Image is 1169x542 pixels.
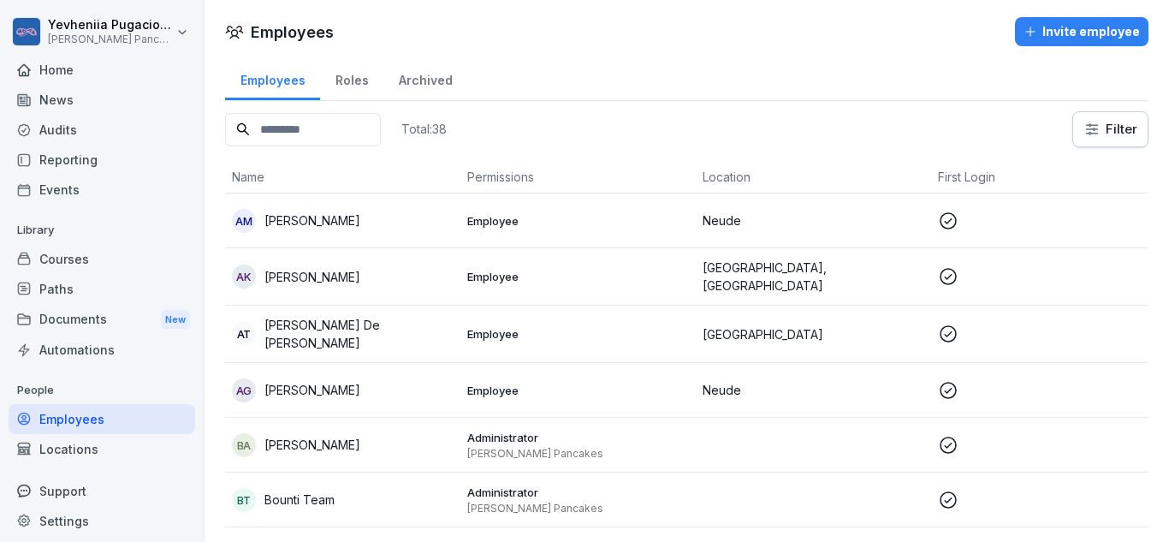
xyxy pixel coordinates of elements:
[320,57,383,100] a: Roles
[467,326,689,342] p: Employee
[467,502,689,515] p: [PERSON_NAME] Pancakes
[1073,112,1148,146] button: Filter
[232,433,256,457] div: BA
[9,145,195,175] a: Reporting
[264,211,360,229] p: [PERSON_NAME]
[467,485,689,500] p: Administrator
[467,213,689,229] p: Employee
[232,265,256,289] div: AK
[48,33,173,45] p: [PERSON_NAME] Pancakes
[232,209,256,233] div: AM
[9,115,195,145] a: Audits
[467,269,689,284] p: Employee
[9,377,195,404] p: People
[9,217,195,244] p: Library
[703,381,924,399] p: Neude
[1015,17,1148,46] button: Invite employee
[467,383,689,398] p: Employee
[9,85,195,115] a: News
[161,310,190,330] div: New
[264,436,360,454] p: [PERSON_NAME]
[9,304,195,336] div: Documents
[48,18,173,33] p: Yevheniia Pugaciova
[383,57,467,100] a: Archived
[9,476,195,506] div: Support
[9,404,195,434] a: Employees
[696,161,931,194] th: Location
[9,175,195,205] a: Events
[9,434,195,464] a: Locations
[1024,22,1140,41] div: Invite employee
[9,506,195,536] a: Settings
[467,430,689,445] p: Administrator
[401,121,447,137] p: Total: 38
[9,335,195,365] a: Automations
[9,304,195,336] a: DocumentsNew
[232,322,256,346] div: AT
[1083,121,1137,138] div: Filter
[251,21,334,44] h1: Employees
[264,268,360,286] p: [PERSON_NAME]
[264,381,360,399] p: [PERSON_NAME]
[9,244,195,274] a: Courses
[703,211,924,229] p: Neude
[703,259,924,295] p: [GEOGRAPHIC_DATA], [GEOGRAPHIC_DATA]
[264,491,335,509] p: Bounti Team
[931,161,1166,194] th: First Login
[225,57,320,100] a: Employees
[9,55,195,85] a: Home
[460,161,696,194] th: Permissions
[264,316,454,352] p: [PERSON_NAME] De [PERSON_NAME]
[9,274,195,304] a: Paths
[225,161,460,194] th: Name
[232,378,256,402] div: AG
[703,325,924,343] p: [GEOGRAPHIC_DATA]
[232,488,256,512] div: BT
[467,447,689,461] p: [PERSON_NAME] Pancakes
